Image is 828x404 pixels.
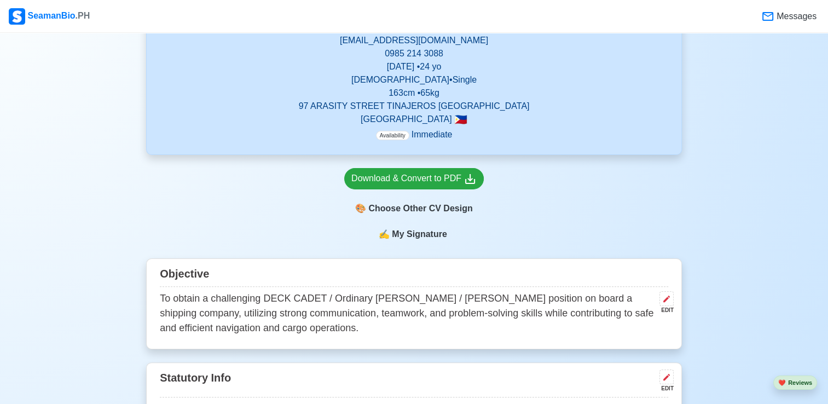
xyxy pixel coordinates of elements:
[160,367,668,397] div: Statutory Info
[774,10,817,23] span: Messages
[344,168,484,189] a: Download & Convert to PDF
[379,228,390,241] span: sign
[778,379,786,386] span: heart
[390,228,449,241] span: My Signature
[160,34,668,47] p: [EMAIL_ADDRESS][DOMAIN_NAME]
[355,202,366,215] span: paint
[351,172,477,186] div: Download & Convert to PDF
[344,198,484,219] div: Choose Other CV Design
[655,384,674,393] div: EDIT
[160,100,668,113] p: 97 ARASITY STREET TINAJEROS [GEOGRAPHIC_DATA]
[376,131,409,140] span: Availability
[773,376,817,390] button: heartReviews
[9,8,90,25] div: SeamanBio
[160,291,655,336] p: To obtain a challenging DECK CADET / Ordinary [PERSON_NAME] / [PERSON_NAME] position on board a s...
[160,113,668,126] p: [GEOGRAPHIC_DATA]
[160,263,668,287] div: Objective
[655,306,674,314] div: EDIT
[9,8,25,25] img: Logo
[160,60,668,73] p: [DATE] • 24 yo
[160,47,668,60] p: 0985 214 3088
[76,11,90,20] span: .PH
[160,73,668,86] p: [DEMOGRAPHIC_DATA] • Single
[160,86,668,100] p: 163 cm • 65 kg
[454,114,467,125] span: 🇵🇭
[376,128,453,141] p: Immediate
